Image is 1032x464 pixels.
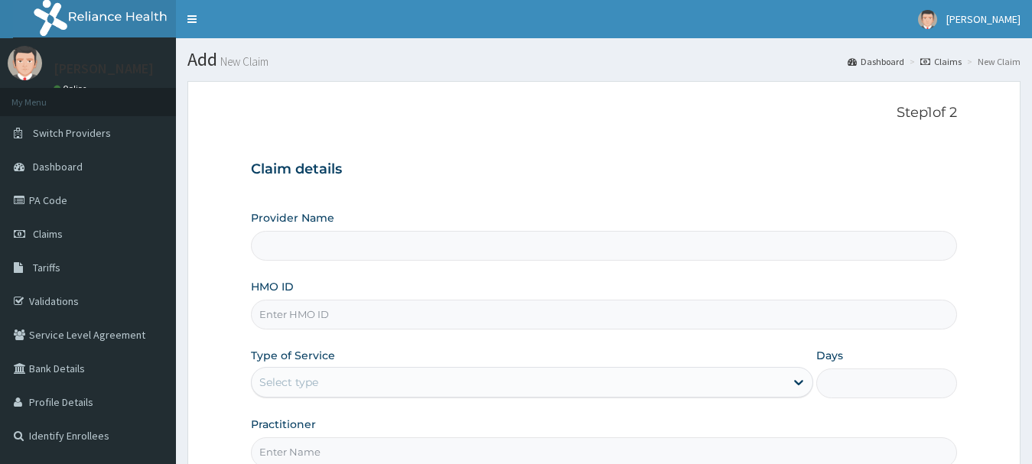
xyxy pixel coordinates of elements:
[33,126,111,140] span: Switch Providers
[33,261,60,274] span: Tariffs
[251,417,316,432] label: Practitioner
[251,210,334,226] label: Provider Name
[259,375,318,390] div: Select type
[251,279,294,294] label: HMO ID
[963,55,1021,68] li: New Claim
[54,83,90,94] a: Online
[946,12,1021,26] span: [PERSON_NAME]
[920,55,962,68] a: Claims
[33,227,63,241] span: Claims
[251,348,335,363] label: Type of Service
[251,300,958,329] input: Enter HMO ID
[251,161,958,178] h3: Claim details
[187,50,1021,70] h1: Add
[918,10,937,29] img: User Image
[8,46,42,80] img: User Image
[217,56,269,67] small: New Claim
[54,62,154,76] p: [PERSON_NAME]
[251,105,958,122] p: Step 1 of 2
[33,160,83,174] span: Dashboard
[848,55,904,68] a: Dashboard
[816,348,843,363] label: Days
